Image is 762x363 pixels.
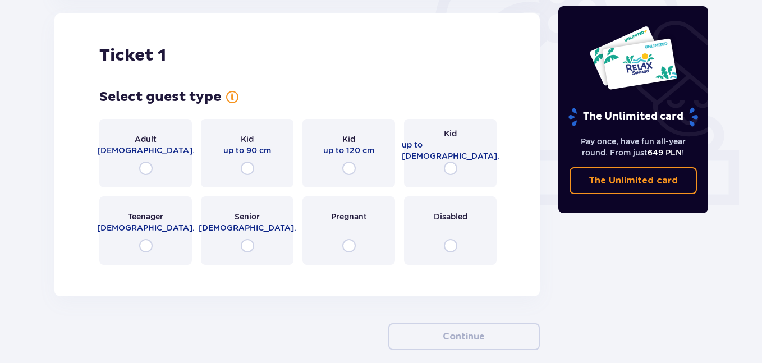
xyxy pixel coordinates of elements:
[99,89,221,105] h3: Select guest type
[99,45,166,66] h2: Ticket 1
[402,139,499,162] span: up to [DEMOGRAPHIC_DATA].
[570,167,697,194] a: The Unlimited card
[567,107,699,127] p: The Unlimited card
[135,134,157,145] span: Adult
[434,211,467,222] span: Disabled
[97,145,195,156] span: [DEMOGRAPHIC_DATA].
[444,128,457,139] span: Kid
[388,323,540,350] button: Continue
[443,330,485,343] p: Continue
[342,134,355,145] span: Kid
[323,145,374,156] span: up to 120 cm
[589,174,678,187] p: The Unlimited card
[128,211,163,222] span: Teenager
[235,211,260,222] span: Senior
[648,148,682,157] span: 649 PLN
[241,134,254,145] span: Kid
[97,222,195,233] span: [DEMOGRAPHIC_DATA].
[331,211,367,222] span: Pregnant
[223,145,271,156] span: up to 90 cm
[199,222,296,233] span: [DEMOGRAPHIC_DATA].
[589,25,678,90] img: Two entry cards to Suntago with the word 'UNLIMITED RELAX', featuring a white background with tro...
[570,136,697,158] p: Pay once, have fun all-year round. From just !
